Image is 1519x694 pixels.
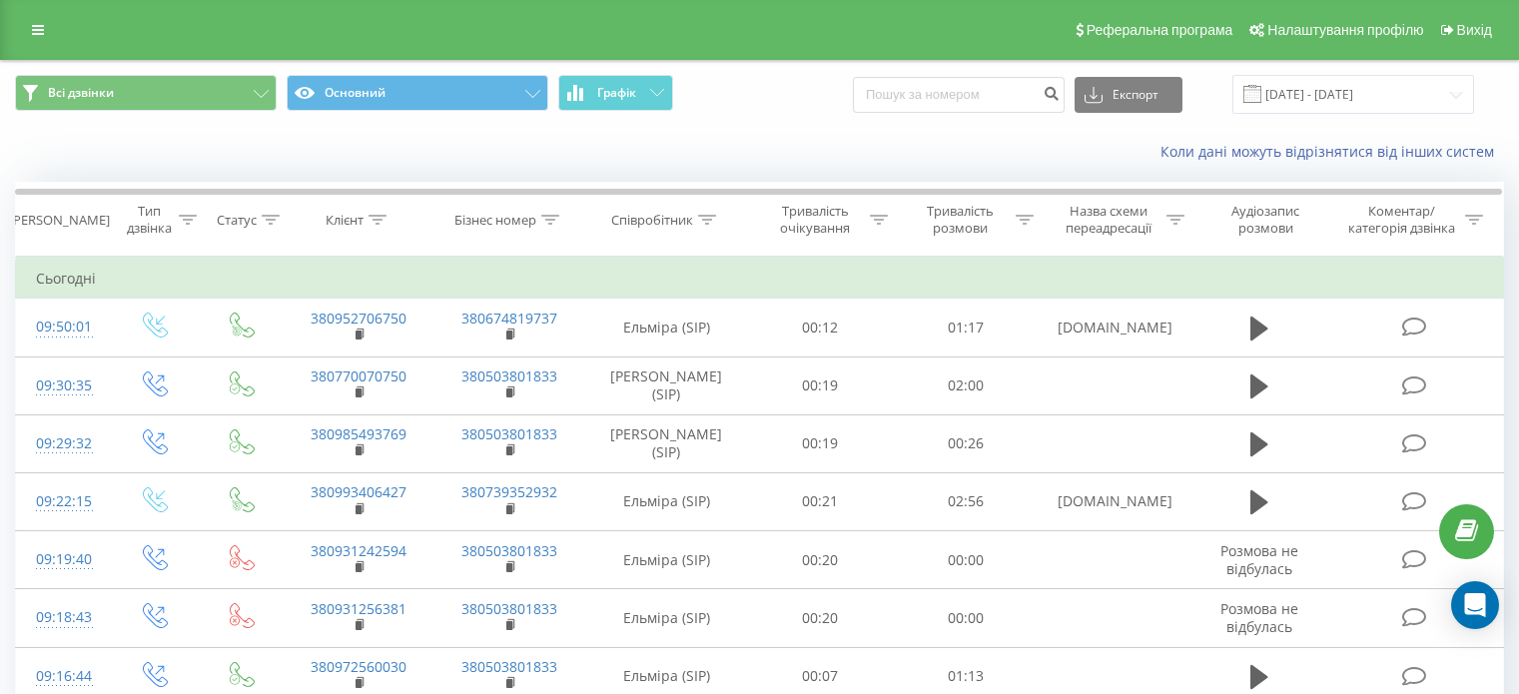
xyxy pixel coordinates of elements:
[1220,541,1298,578] span: Розмова не відбулась
[893,299,1038,356] td: 01:17
[36,366,89,405] div: 09:30:35
[1457,22,1492,38] span: Вихід
[585,356,748,414] td: [PERSON_NAME] (SIP)
[748,589,893,647] td: 00:20
[311,366,406,385] a: 380770070750
[1267,22,1423,38] span: Налаштування профілю
[1207,203,1324,237] div: Аудіозапис розмови
[748,414,893,472] td: 00:19
[597,86,636,100] span: Графік
[16,259,1504,299] td: Сьогодні
[585,589,748,647] td: Ельміра (SIP)
[36,308,89,347] div: 09:50:01
[36,540,89,579] div: 09:19:40
[326,212,364,229] div: Клієнт
[911,203,1011,237] div: Тривалість розмови
[748,531,893,589] td: 00:20
[311,309,406,328] a: 380952706750
[585,472,748,530] td: Ельміра (SIP)
[461,424,557,443] a: 380503801833
[287,75,548,111] button: Основний
[558,75,673,111] button: Графік
[585,531,748,589] td: Ельміра (SIP)
[454,212,536,229] div: Бізнес номер
[893,414,1038,472] td: 00:26
[36,598,89,637] div: 09:18:43
[1038,299,1188,356] td: [DOMAIN_NAME]
[1057,203,1161,237] div: Назва схеми переадресації
[311,482,406,501] a: 380993406427
[217,212,257,229] div: Статус
[9,212,110,229] div: [PERSON_NAME]
[311,424,406,443] a: 380985493769
[611,212,693,229] div: Співробітник
[1220,599,1298,636] span: Розмова не відбулась
[1087,22,1233,38] span: Реферальна програма
[748,299,893,356] td: 00:12
[585,414,748,472] td: [PERSON_NAME] (SIP)
[15,75,277,111] button: Всі дзвінки
[461,366,557,385] a: 380503801833
[311,657,406,676] a: 380972560030
[1343,203,1460,237] div: Коментар/категорія дзвінка
[311,541,406,560] a: 380931242594
[1038,472,1188,530] td: [DOMAIN_NAME]
[461,541,557,560] a: 380503801833
[36,424,89,463] div: 09:29:32
[893,589,1038,647] td: 00:00
[461,599,557,618] a: 380503801833
[36,482,89,521] div: 09:22:15
[893,472,1038,530] td: 02:56
[311,599,406,618] a: 380931256381
[126,203,173,237] div: Тип дзвінка
[766,203,866,237] div: Тривалість очікування
[893,531,1038,589] td: 00:00
[1075,77,1182,113] button: Експорт
[461,657,557,676] a: 380503801833
[748,356,893,414] td: 00:19
[853,77,1065,113] input: Пошук за номером
[748,472,893,530] td: 00:21
[461,482,557,501] a: 380739352932
[893,356,1038,414] td: 02:00
[585,299,748,356] td: Ельміра (SIP)
[1160,142,1504,161] a: Коли дані можуть відрізнятися вiд інших систем
[48,85,114,101] span: Всі дзвінки
[461,309,557,328] a: 380674819737
[1451,581,1499,629] div: Open Intercom Messenger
